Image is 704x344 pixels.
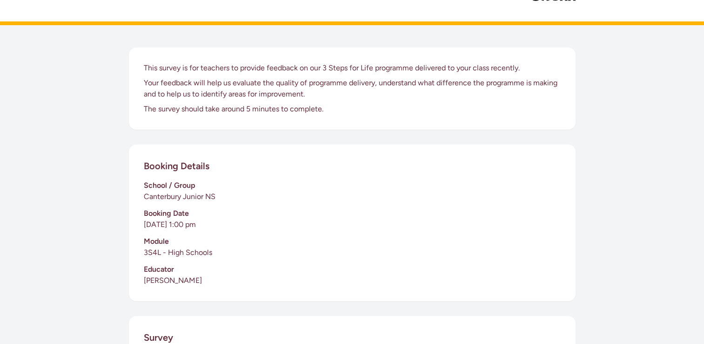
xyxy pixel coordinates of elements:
[144,264,561,275] h3: Educator
[144,62,561,74] p: This survey is for teachers to provide feedback on our 3 Steps for Life programme delivered to yo...
[144,208,561,219] h3: Booking Date
[144,275,561,286] p: [PERSON_NAME]
[144,77,561,100] p: Your feedback will help us evaluate the quality of programme delivery, understand what difference...
[144,180,561,191] h3: School / Group
[144,191,561,202] p: Canterbury Junior NS
[144,103,561,115] p: The survey should take around 5 minutes to complete.
[144,331,173,344] h2: Survey
[144,159,209,172] h2: Booking Details
[144,236,561,247] h3: Module
[144,219,561,230] p: [DATE] 1:00 pm
[144,247,561,258] p: 3S4L - High Schools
